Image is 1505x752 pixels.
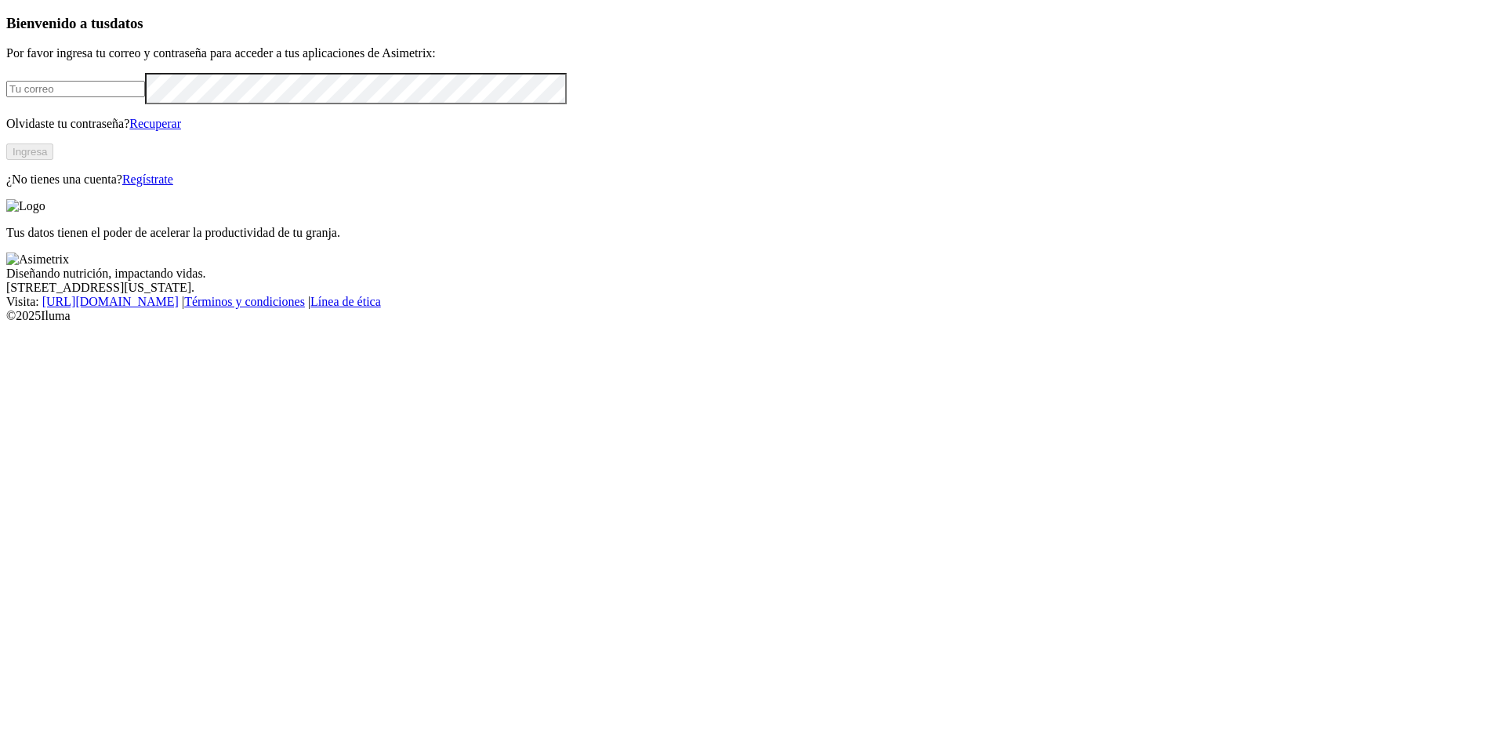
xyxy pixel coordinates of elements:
[6,173,1499,187] p: ¿No tienes una cuenta?
[6,309,1499,323] div: © 2025 Iluma
[6,117,1499,131] p: Olvidaste tu contraseña?
[6,81,145,97] input: Tu correo
[6,15,1499,32] h3: Bienvenido a tus
[42,295,179,308] a: [URL][DOMAIN_NAME]
[310,295,381,308] a: Línea de ética
[6,199,45,213] img: Logo
[6,267,1499,281] div: Diseñando nutrición, impactando vidas.
[6,252,69,267] img: Asimetrix
[6,281,1499,295] div: [STREET_ADDRESS][US_STATE].
[6,46,1499,60] p: Por favor ingresa tu correo y contraseña para acceder a tus aplicaciones de Asimetrix:
[129,117,181,130] a: Recuperar
[6,226,1499,240] p: Tus datos tienen el poder de acelerar la productividad de tu granja.
[122,173,173,186] a: Regístrate
[184,295,305,308] a: Términos y condiciones
[110,15,143,31] span: datos
[6,143,53,160] button: Ingresa
[6,295,1499,309] div: Visita : | |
